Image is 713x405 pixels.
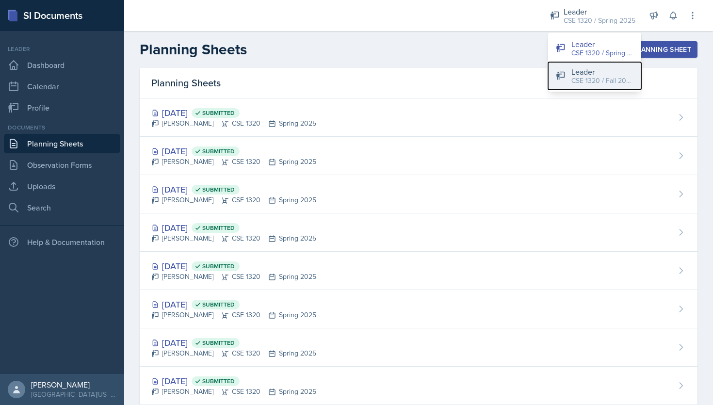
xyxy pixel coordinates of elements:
a: [DATE] Submitted [PERSON_NAME]CSE 1320Spring 2025 [140,213,697,252]
div: Leader [571,66,633,78]
div: [PERSON_NAME] CSE 1320 Spring 2025 [151,195,316,205]
div: [PERSON_NAME] CSE 1320 Spring 2025 [151,272,316,282]
div: CSE 1320 / Fall 2025 [571,76,633,86]
div: Planning Sheets [140,68,697,98]
div: New Planning Sheet [608,46,691,53]
div: CSE 1320 / Spring 2025 [564,16,635,26]
a: [DATE] Submitted [PERSON_NAME]CSE 1320Spring 2025 [140,328,697,367]
span: Submitted [202,262,235,270]
a: Observation Forms [4,155,120,175]
div: Leader [4,45,120,53]
div: CSE 1320 / Spring 2025 [571,48,633,58]
div: [PERSON_NAME] CSE 1320 Spring 2025 [151,118,316,129]
a: Profile [4,98,120,117]
div: [DATE] [151,336,316,349]
a: [DATE] Submitted [PERSON_NAME]CSE 1320Spring 2025 [140,252,697,290]
div: Leader [564,6,635,17]
div: Help & Documentation [4,232,120,252]
div: [DATE] [151,183,316,196]
a: [DATE] Submitted [PERSON_NAME]CSE 1320Spring 2025 [140,98,697,137]
span: Submitted [202,377,235,385]
div: [PERSON_NAME] CSE 1320 Spring 2025 [151,157,316,167]
span: Submitted [202,301,235,308]
div: [GEOGRAPHIC_DATA][US_STATE] [31,389,116,399]
div: [PERSON_NAME] CSE 1320 Spring 2025 [151,387,316,397]
button: Leader CSE 1320 / Spring 2025 [548,34,641,62]
div: [DATE] [151,374,316,388]
div: Documents [4,123,120,132]
a: [DATE] Submitted [PERSON_NAME]CSE 1320Spring 2025 [140,175,697,213]
h2: Planning Sheets [140,41,247,58]
a: [DATE] Submitted [PERSON_NAME]CSE 1320Spring 2025 [140,137,697,175]
div: [DATE] [151,298,316,311]
a: Search [4,198,120,217]
div: [PERSON_NAME] CSE 1320 Spring 2025 [151,348,316,358]
div: [DATE] [151,221,316,234]
div: [PERSON_NAME] [31,380,116,389]
a: Planning Sheets [4,134,120,153]
span: Submitted [202,224,235,232]
button: Leader CSE 1320 / Fall 2025 [548,62,641,90]
a: Uploads [4,177,120,196]
div: Leader [571,38,633,50]
button: New Planning Sheet [601,41,697,58]
span: Submitted [202,147,235,155]
span: Submitted [202,109,235,117]
div: [DATE] [151,145,316,158]
div: [PERSON_NAME] CSE 1320 Spring 2025 [151,233,316,243]
a: [DATE] Submitted [PERSON_NAME]CSE 1320Spring 2025 [140,367,697,405]
a: Dashboard [4,55,120,75]
div: [DATE] [151,259,316,273]
span: Submitted [202,339,235,347]
a: Calendar [4,77,120,96]
div: [PERSON_NAME] CSE 1320 Spring 2025 [151,310,316,320]
span: Submitted [202,186,235,194]
div: [DATE] [151,106,316,119]
a: [DATE] Submitted [PERSON_NAME]CSE 1320Spring 2025 [140,290,697,328]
